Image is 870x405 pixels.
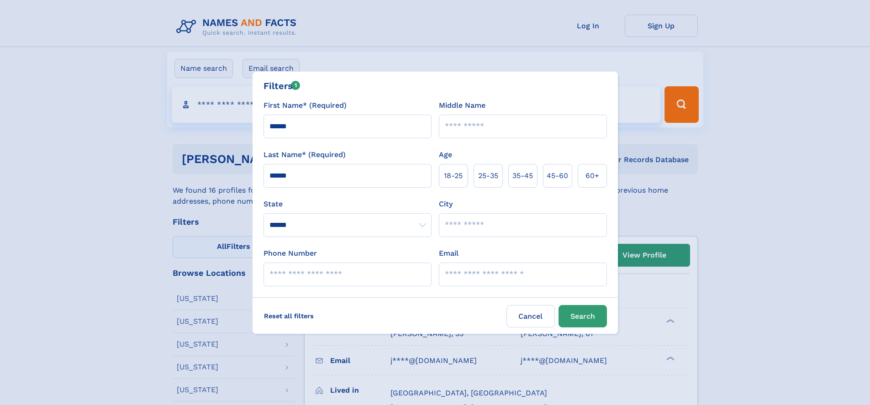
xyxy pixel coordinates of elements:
label: Last Name* (Required) [264,149,346,160]
label: First Name* (Required) [264,100,347,111]
label: Age [439,149,452,160]
label: Reset all filters [258,305,320,327]
span: 25‑35 [478,170,498,181]
label: City [439,199,453,210]
label: Email [439,248,459,259]
label: Phone Number [264,248,317,259]
span: 60+ [585,170,599,181]
div: Filters [264,79,301,93]
label: Middle Name [439,100,485,111]
button: Search [559,305,607,327]
span: 35‑45 [512,170,533,181]
label: State [264,199,432,210]
label: Cancel [506,305,555,327]
span: 45‑60 [547,170,568,181]
span: 18‑25 [444,170,463,181]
